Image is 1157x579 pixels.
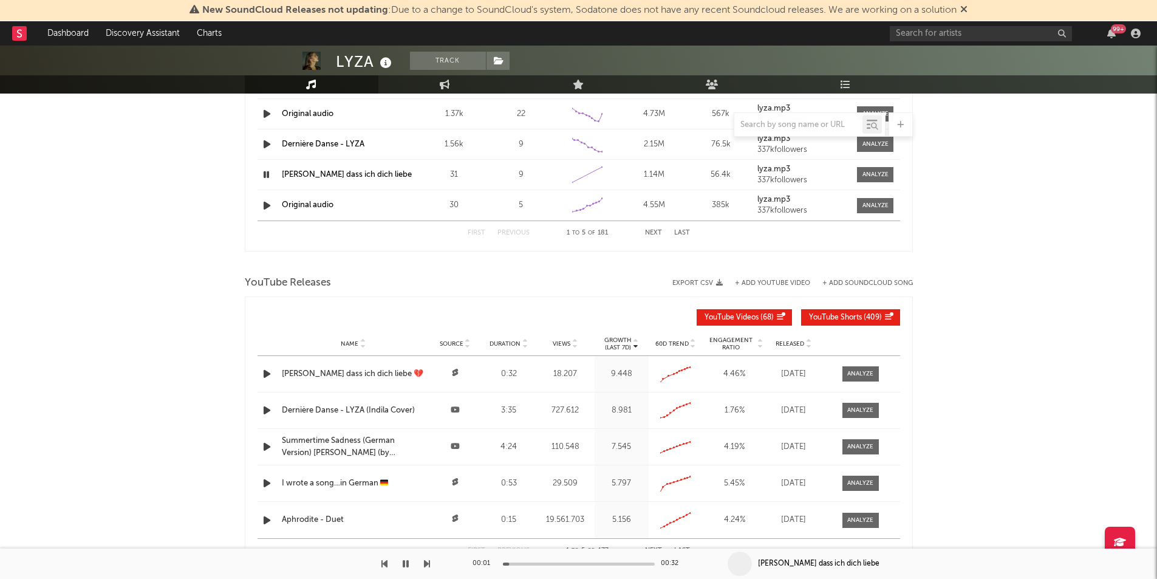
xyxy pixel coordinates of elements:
[188,21,230,46] a: Charts
[497,230,530,236] button: Previous
[282,368,425,380] a: [PERSON_NAME] dass ich dich liebe 💔
[604,337,632,344] p: Growth
[341,340,358,348] span: Name
[706,441,763,453] div: 4.19 %
[960,5,968,15] span: Dismiss
[706,337,756,351] span: Engagement Ratio
[202,5,957,15] span: : Due to a change to SoundCloud's system, Sodatone does not have any recent Soundcloud releases. ...
[282,478,425,490] div: I wrote a song…in German 🇩🇪
[572,548,579,553] span: to
[440,340,463,348] span: Source
[770,441,818,453] div: [DATE]
[572,230,579,236] span: to
[282,201,333,209] a: Original audio
[587,548,595,553] span: of
[691,169,751,181] div: 56.4k
[672,279,723,287] button: Export CSV
[645,230,662,236] button: Next
[801,309,900,326] button: YouTube Shorts(409)
[424,108,485,120] div: 1.37k
[485,441,533,453] div: 4:24
[810,280,913,287] button: + Add SoundCloud Song
[706,514,763,526] div: 4.24 %
[202,5,388,15] span: New SoundCloud Releases not updating
[485,514,533,526] div: 0:15
[645,547,662,554] button: Next
[757,135,790,143] strong: lyza.mp3
[822,280,913,287] button: + Add SoundCloud Song
[539,478,592,490] div: 29.509
[624,199,684,211] div: 4.55M
[776,340,804,348] span: Released
[661,557,685,571] div: 00:32
[485,368,533,380] div: 0:32
[624,108,684,120] div: 4.73M
[282,171,412,179] a: [PERSON_NAME] dass ich dich liebe
[485,478,533,490] div: 0:53
[734,120,862,130] input: Search by song name or URL
[336,52,395,72] div: LYZA
[697,309,792,326] button: YouTube Videos(68)
[539,514,592,526] div: 19.561.703
[598,478,646,490] div: 5.797
[809,314,882,321] span: ( 409 )
[539,368,592,380] div: 18.207
[598,514,646,526] div: 5.156
[757,165,790,173] strong: lyza.mp3
[553,340,570,348] span: Views
[674,230,690,236] button: Last
[485,405,533,417] div: 3:35
[770,405,818,417] div: [DATE]
[604,344,632,351] p: (Last 7d)
[282,140,364,148] a: Dernière Danse - LYZA
[554,226,621,241] div: 1 5 181
[1111,24,1126,33] div: 99 +
[598,441,646,453] div: 7.545
[809,314,862,321] span: YouTube Shorts
[691,108,751,120] div: 567k
[757,135,848,143] a: lyza.mp3
[890,26,1072,41] input: Search for artists
[410,52,486,70] button: Track
[757,196,790,204] strong: lyza.mp3
[424,199,485,211] div: 30
[490,340,520,348] span: Duration
[735,280,810,287] button: + Add YouTube Video
[424,139,485,151] div: 1.56k
[97,21,188,46] a: Discovery Assistant
[655,340,689,348] span: 60D Trend
[282,514,425,526] a: Aphrodite - Duet
[757,165,848,174] a: lyza.mp3
[539,441,592,453] div: 110.548
[706,368,763,380] div: 4.46 %
[1107,29,1116,38] button: 99+
[757,207,848,215] div: 337k followers
[757,146,848,154] div: 337k followers
[473,557,497,571] div: 00:01
[554,544,621,558] div: 1 5 477
[588,230,595,236] span: of
[757,176,848,185] div: 337k followers
[758,558,879,569] div: [PERSON_NAME] dass ich dich liebe
[757,104,790,112] strong: lyza.mp3
[770,514,818,526] div: [DATE]
[770,478,818,490] div: [DATE]
[598,368,646,380] div: 9.448
[757,196,848,204] a: lyza.mp3
[282,435,425,459] a: Summertime Sadness (German Version) [PERSON_NAME] (by [PERSON_NAME])
[468,547,485,554] button: First
[770,368,818,380] div: [DATE]
[491,108,551,120] div: 22
[691,139,751,151] div: 76.5k
[706,478,763,490] div: 5.45 %
[282,110,333,118] a: Original audio
[624,139,684,151] div: 2.15M
[39,21,97,46] a: Dashboard
[539,405,592,417] div: 727.612
[757,104,848,113] a: lyza.mp3
[491,169,551,181] div: 9
[491,199,551,211] div: 5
